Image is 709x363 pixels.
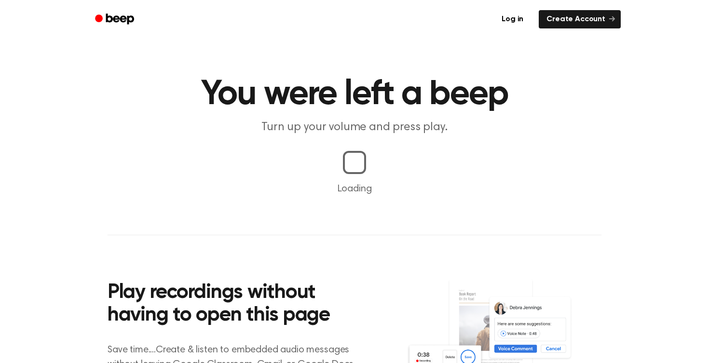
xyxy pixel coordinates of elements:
[539,10,621,28] a: Create Account
[492,8,533,30] a: Log in
[169,120,540,135] p: Turn up your volume and press play.
[88,10,143,29] a: Beep
[108,282,368,327] h2: Play recordings without having to open this page
[108,77,601,112] h1: You were left a beep
[12,182,697,196] p: Loading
